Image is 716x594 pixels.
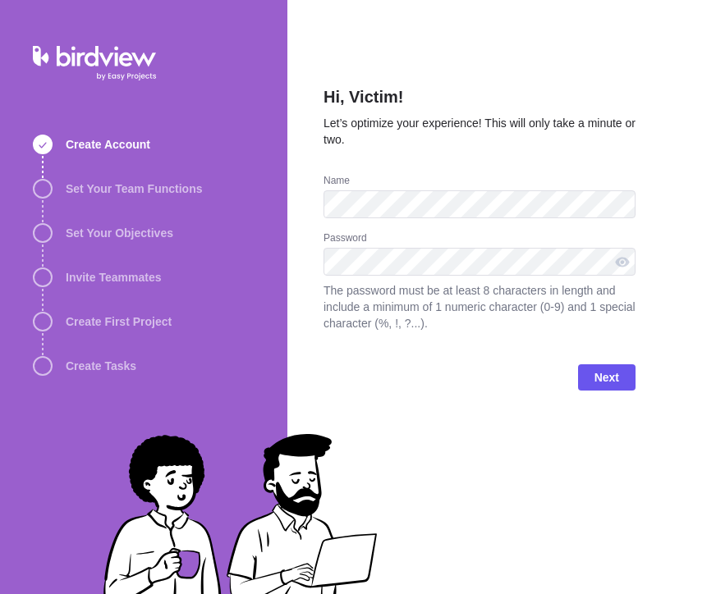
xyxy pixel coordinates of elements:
[66,358,136,374] span: Create Tasks
[324,231,636,248] div: Password
[66,225,173,241] span: Set Your Objectives
[324,85,636,115] h2: Hi, Victim!
[66,136,150,153] span: Create Account
[66,313,172,330] span: Create First Project
[324,117,636,146] span: Let’s optimize your experience! This will only take a minute or two.
[578,364,636,391] span: Next
[324,174,636,190] div: Name
[66,269,161,286] span: Invite Teammates
[324,282,636,331] span: The password must be at least 8 characters in length and include a minimum of 1 numeric character...
[66,180,202,197] span: Set Your Team Functions
[594,368,619,387] span: Next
